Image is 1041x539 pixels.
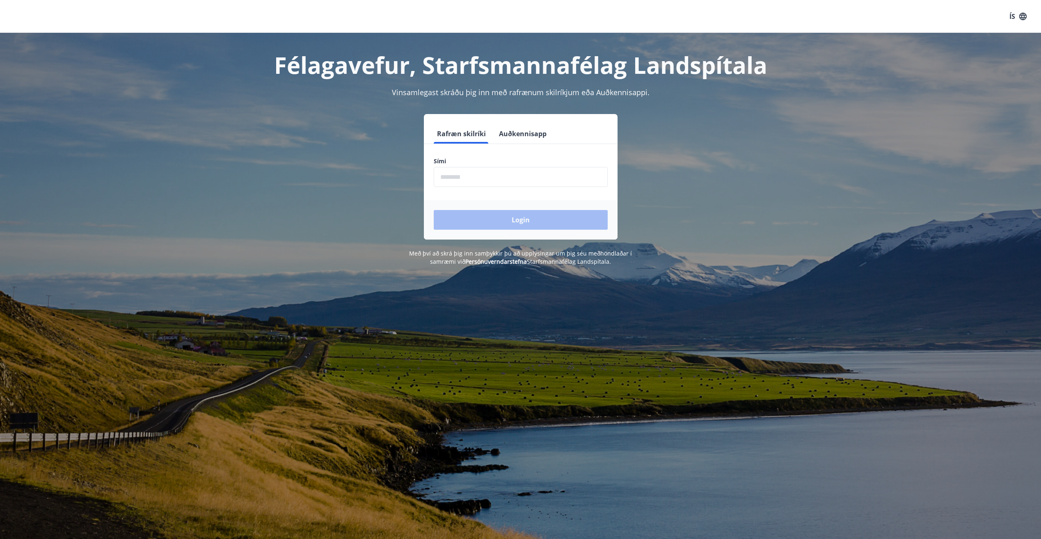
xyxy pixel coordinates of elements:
h1: Félagavefur, Starfsmannafélag Landspítala [235,49,806,80]
button: ÍS [1005,9,1031,24]
label: Sími [434,157,608,165]
button: Auðkennisapp [496,124,550,144]
a: Persónuverndarstefna [465,258,527,265]
span: Vinsamlegast skráðu þig inn með rafrænum skilríkjum eða Auðkennisappi. [392,87,650,97]
button: Rafræn skilríki [434,124,489,144]
span: Með því að skrá þig inn samþykkir þú að upplýsingar um þig séu meðhöndlaðar í samræmi við Starfsm... [409,249,632,265]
